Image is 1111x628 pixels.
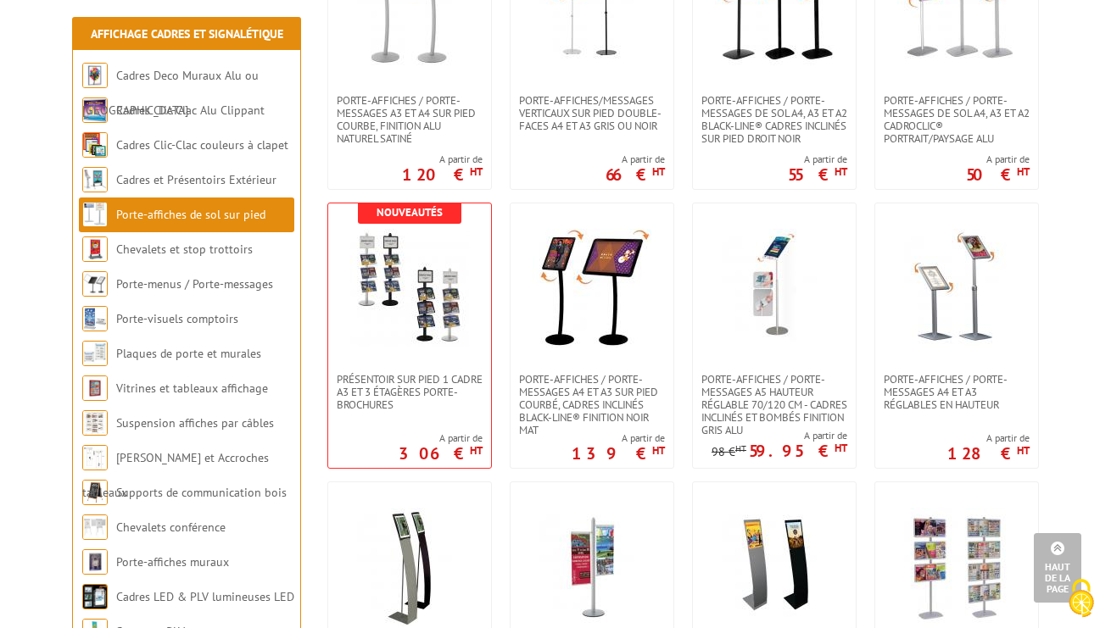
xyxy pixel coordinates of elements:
[652,164,665,179] sup: HT
[402,170,483,180] p: 120 €
[82,341,108,366] img: Plaques de porte et murales
[399,431,483,445] span: A partir de
[1017,164,1030,179] sup: HT
[519,373,665,436] span: Porte-affiches / Porte-messages A4 et A3 sur pied courbé, cadres inclinés Black-Line® finition no...
[897,229,1016,347] img: Porte-affiches / Porte-messages A4 et A3 réglables en hauteur
[884,94,1030,145] span: Porte-affiches / Porte-messages de sol A4, A3 et A2 CadroClic® portrait/paysage alu
[511,373,673,436] a: Porte-affiches / Porte-messages A4 et A3 sur pied courbé, cadres inclinés Black-Line® finition no...
[337,373,483,411] span: Présentoir sur pied 1 cadre A3 et 3 étagères porte-brochures
[82,63,108,88] img: Cadres Deco Muraux Alu ou Bois
[82,450,269,500] a: [PERSON_NAME] et Accroches tableaux
[511,94,673,132] a: Porte-affiches/messages verticaux sur pied double-faces A4 et A3 Gris ou Noir
[399,448,483,458] p: 306 €
[82,202,108,227] img: Porte-affiches de sol sur pied
[82,445,108,470] img: Cimaises et Accroches tableaux
[82,271,108,297] img: Porte-menus / Porte-messages
[788,170,847,180] p: 55 €
[572,448,665,458] p: 139 €
[519,94,665,132] span: Porte-affiches/messages verticaux sur pied double-faces A4 et A3 Gris ou Noir
[116,346,261,361] a: Plaques de porte et murales
[715,508,834,626] img: Porte-affiches / Porte-messages A4 Arc-Alu gris ou noir
[116,485,287,500] a: Supports de communication bois
[749,446,847,456] p: 59.95 €
[533,508,651,626] img: Kit poteau H192 cm avec 2 supports kakémonos
[82,375,108,401] img: Vitrines et tableaux affichage
[116,103,265,118] a: Cadres Clic-Clac Alu Clippant
[91,26,283,42] a: Affichage Cadres et Signalétique
[116,311,238,326] a: Porte-visuels comptoirs
[712,446,746,458] p: 98 €
[1017,443,1030,458] sup: HT
[116,415,274,431] a: Suspension affiches par câbles
[715,229,834,347] img: Porte-affiches / Porte-messages A5 hauteur réglable 70/120 cm - cadres inclinés et bombés finitio...
[82,68,259,118] a: Cadres Deco Muraux Alu ou [GEOGRAPHIC_DATA]
[116,172,276,187] a: Cadres et Présentoirs Extérieur
[1060,577,1103,620] img: Cookies (fenêtre modale)
[116,242,253,257] a: Chevalets et stop trottoirs
[350,508,469,626] img: Porte-Visuel Signalétique A4 / A3 - Hauteur 150 cm - Noir ou Gris
[897,508,1016,626] img: Porte-affiches sur pied 9 et 12 feuilles/affiches A4
[82,132,108,158] img: Cadres Clic-Clac couleurs à clapet
[82,514,108,540] img: Chevalets conférence
[328,373,491,411] a: Présentoir sur pied 1 cadre A3 et 3 étagères porte-brochures
[875,94,1038,145] a: Porte-affiches / Porte-messages de sol A4, A3 et A2 CadroClic® portrait/paysage alu
[470,164,483,179] sup: HT
[116,276,273,292] a: Porte-menus / Porte-messages
[402,153,483,166] span: A partir de
[116,554,229,570] a: Porte-affiches muraux
[835,441,847,455] sup: HT
[116,520,226,535] a: Chevalets conférence
[701,94,847,145] span: Porte-affiches / Porte-messages de sol A4, A3 et A2 Black-Line® cadres inclinés sur Pied Droit Noir
[82,236,108,262] img: Chevalets et stop trottoirs
[947,448,1030,458] p: 128 €
[652,443,665,458] sup: HT
[735,442,746,454] sup: HT
[350,229,469,347] img: Présentoir sur pied 1 cadre A3 et 3 étagères porte-brochures
[533,229,651,347] img: Porte-affiches / Porte-messages A4 et A3 sur pied courbé, cadres inclinés Black-Line® finition no...
[116,589,294,604] a: Cadres LED & PLV lumineuses LED
[693,94,856,145] a: Porte-affiches / Porte-messages de sol A4, A3 et A2 Black-Line® cadres inclinés sur Pied Droit Noir
[966,170,1030,180] p: 50 €
[82,410,108,436] img: Suspension affiches par câbles
[328,94,491,145] a: Porte-affiches / Porte-messages A3 et A4 sur pied courbe, finition alu naturel satiné
[884,373,1030,411] span: Porte-affiches / Porte-messages A4 et A3 réglables en hauteur
[875,373,1038,411] a: Porte-affiches / Porte-messages A4 et A3 réglables en hauteur
[116,137,288,153] a: Cadres Clic-Clac couleurs à clapet
[82,306,108,331] img: Porte-visuels comptoirs
[377,205,443,220] b: Nouveautés
[82,167,108,192] img: Cadres et Présentoirs Extérieur
[701,373,847,436] span: Porte-affiches / Porte-messages A5 hauteur réglable 70/120 cm - cadres inclinés et bombés finitio...
[947,431,1030,445] span: A partir de
[835,164,847,179] sup: HT
[966,153,1030,166] span: A partir de
[606,153,665,166] span: A partir de
[116,381,268,396] a: Vitrines et tableaux affichage
[1052,570,1111,628] button: Cookies (fenêtre modale)
[712,429,847,442] span: A partir de
[1034,533,1081,603] a: Haut de la page
[82,549,108,575] img: Porte-affiches muraux
[693,373,856,436] a: Porte-affiches / Porte-messages A5 hauteur réglable 70/120 cm - cadres inclinés et bombés finitio...
[606,170,665,180] p: 66 €
[572,431,665,445] span: A partir de
[470,443,483,458] sup: HT
[116,207,265,222] a: Porte-affiches de sol sur pied
[788,153,847,166] span: A partir de
[337,94,483,145] span: Porte-affiches / Porte-messages A3 et A4 sur pied courbe, finition alu naturel satiné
